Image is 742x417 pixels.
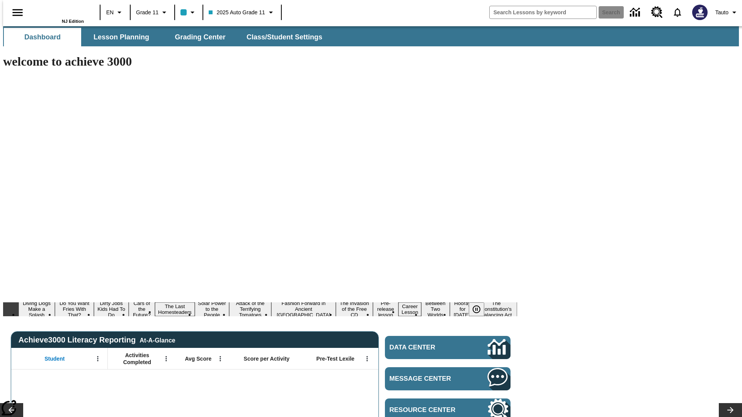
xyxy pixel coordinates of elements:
[177,5,200,19] button: Class color is light blue. Change class color
[133,5,172,19] button: Grade: Grade 11, Select a grade
[214,353,226,364] button: Open Menu
[450,299,476,319] button: Slide 13 Hooray for Constitution Day!
[336,299,373,319] button: Slide 9 The Invasion of the Free CD
[240,28,328,46] button: Class/Student Settings
[19,299,55,319] button: Slide 1 Diving Dogs Make a Splash
[55,299,94,319] button: Slide 2 Do You Want Fries With That?
[24,33,61,42] span: Dashboard
[229,299,271,319] button: Slide 7 Attack of the Terrifying Tomatoes
[155,302,195,316] button: Slide 5 The Last Homesteaders
[385,336,511,359] a: Data Center
[712,5,742,19] button: Profile/Settings
[625,2,647,23] a: Data Center
[106,8,114,17] span: EN
[244,355,290,362] span: Score per Activity
[112,352,163,366] span: Activities Completed
[3,26,739,46] div: SubNavbar
[373,299,398,319] button: Slide 10 Pre-release lesson
[34,3,84,24] div: Home
[271,299,336,319] button: Slide 8 Fashion Forward in Ancient Rome
[390,406,465,414] span: Resource Center
[421,299,449,319] button: Slide 12 Between Two Worlds
[185,355,211,362] span: Avg Score
[3,54,517,69] h1: welcome to achieve 3000
[390,375,465,383] span: Message Center
[83,28,160,46] button: Lesson Planning
[469,302,492,316] div: Pause
[209,8,265,17] span: 2025 Auto Grade 11
[160,353,172,364] button: Open Menu
[175,33,225,42] span: Grading Center
[6,1,29,24] button: Open side menu
[317,355,355,362] span: Pre-Test Lexile
[469,302,484,316] button: Pause
[692,5,708,20] img: Avatar
[715,8,728,17] span: Tauto
[129,299,155,319] button: Slide 4 Cars of the Future?
[688,2,712,22] button: Select a new avatar
[94,33,149,42] span: Lesson Planning
[3,28,329,46] div: SubNavbar
[361,353,373,364] button: Open Menu
[140,336,175,344] div: At-A-Glance
[62,19,84,24] span: NJ Edition
[19,336,175,344] span: Achieve3000 Literacy Reporting
[390,344,462,351] span: Data Center
[44,355,65,362] span: Student
[385,367,511,390] a: Message Center
[398,302,421,316] button: Slide 11 Career Lesson
[195,299,229,319] button: Slide 6 Solar Power to the People
[719,403,742,417] button: Lesson carousel, Next
[247,33,322,42] span: Class/Student Settings
[103,5,128,19] button: Language: EN, Select a language
[490,6,596,19] input: search field
[34,3,84,19] a: Home
[647,2,667,23] a: Resource Center, Will open in new tab
[667,2,688,22] a: Notifications
[94,299,128,319] button: Slide 3 Dirty Jobs Kids Had To Do
[475,299,517,319] button: Slide 14 The Constitution's Balancing Act
[4,28,81,46] button: Dashboard
[206,5,278,19] button: Class: 2025 Auto Grade 11, Select your class
[92,353,104,364] button: Open Menu
[162,28,239,46] button: Grading Center
[136,8,158,17] span: Grade 11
